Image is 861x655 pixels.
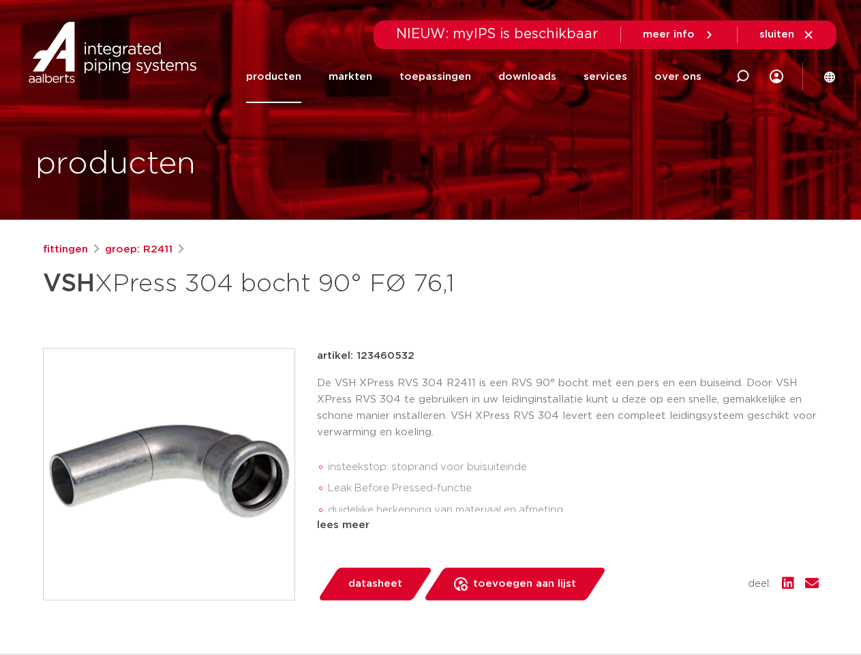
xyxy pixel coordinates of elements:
[396,27,599,41] span: NIEUW: myIPS is beschikbaar
[317,375,819,441] p: De VSH XPress RVS 304 R2411 is een RVS 90° bocht met een pers en een buiseind. Door VSH XPress RV...
[246,50,701,103] nav: Menu
[498,50,556,103] a: downloads
[759,29,794,40] span: sluiten
[329,50,372,103] a: markten
[643,29,715,41] a: meer info
[328,478,819,499] li: Leak Before Pressed-functie
[317,348,414,364] p: artikel: 123460532
[328,456,819,478] li: insteekstop: stoprand voor buisuiteinde
[35,143,196,186] h1: producten
[43,272,95,296] strong: VSH
[748,576,771,592] span: deel:
[348,573,402,595] span: datasheet
[246,50,301,103] a: producten
[317,568,433,600] a: datasheet
[473,573,576,595] span: toevoegen aan lijst
[584,50,627,103] a: services
[43,263,555,304] h1: XPress 304 bocht 90° FØ 76,1
[399,50,471,103] a: toepassingen
[43,242,88,258] a: fittingen
[654,50,701,103] a: over ons
[759,29,815,41] a: sluiten
[328,499,819,521] li: duidelijke herkenning van materiaal en afmeting
[643,29,695,40] span: meer info
[317,517,819,534] div: lees meer
[105,242,172,258] a: groep: R2411
[44,349,294,600] img: Product Image for VSH XPress 304 bocht 90° FØ 76,1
